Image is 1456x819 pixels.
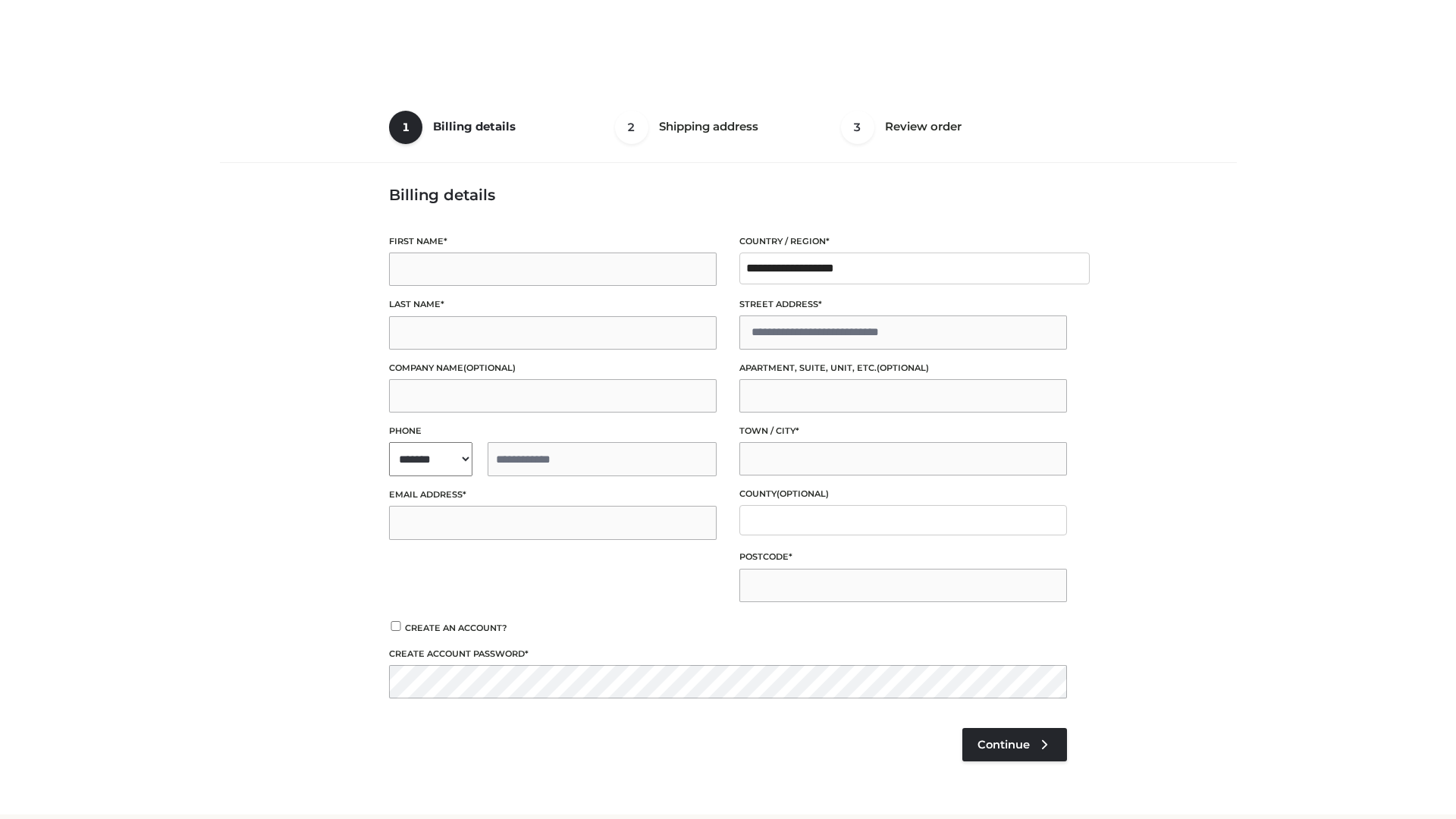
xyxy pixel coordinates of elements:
label: Email address [389,488,717,502]
label: Create account password [389,647,1067,661]
label: Apartment, suite, unit, etc. [739,361,1067,375]
span: 2 [615,111,648,144]
span: Create an account? [405,623,507,633]
span: (optional) [777,488,829,499]
span: (optional) [463,362,516,373]
label: Last name [389,297,717,312]
h3: Billing details [389,186,1067,204]
a: Continue [962,728,1067,761]
input: Create an account? [389,621,403,631]
label: Country / Region [739,234,1067,249]
label: Town / City [739,424,1067,438]
label: First name [389,234,717,249]
span: Shipping address [659,119,758,133]
span: Continue [977,738,1030,752]
label: Phone [389,424,717,438]
label: Company name [389,361,717,375]
span: Review order [885,119,962,133]
label: Street address [739,297,1067,312]
span: 3 [841,111,874,144]
span: (optional) [877,362,929,373]
span: Billing details [433,119,516,133]
label: Postcode [739,550,1067,564]
span: 1 [389,111,422,144]
label: County [739,487,1067,501]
